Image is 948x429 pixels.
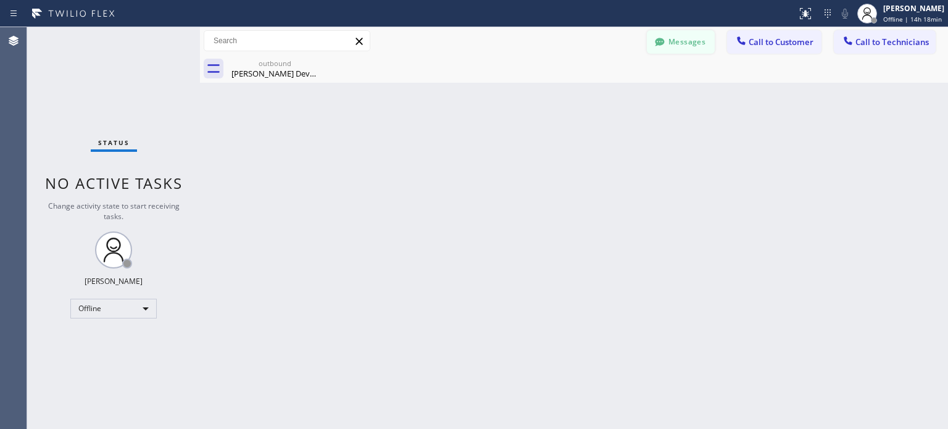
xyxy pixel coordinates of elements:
span: Offline | 14h 18min [883,15,942,23]
button: Messages [647,30,715,54]
div: outbound [228,59,322,68]
div: [PERSON_NAME] [883,3,944,14]
div: Offline [70,299,157,319]
button: Call to Customer [727,30,821,54]
span: Status [98,138,130,147]
input: Search [204,31,370,51]
span: Change activity state to start receiving tasks. [48,201,180,222]
button: Call to Technicians [834,30,936,54]
div: [PERSON_NAME] Development [228,68,322,79]
span: No active tasks [45,173,183,193]
span: Call to Customer [749,36,813,48]
button: Mute [836,5,854,22]
div: Walter Oden Development [228,55,322,83]
div: [PERSON_NAME] [85,276,143,286]
span: Call to Technicians [855,36,929,48]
